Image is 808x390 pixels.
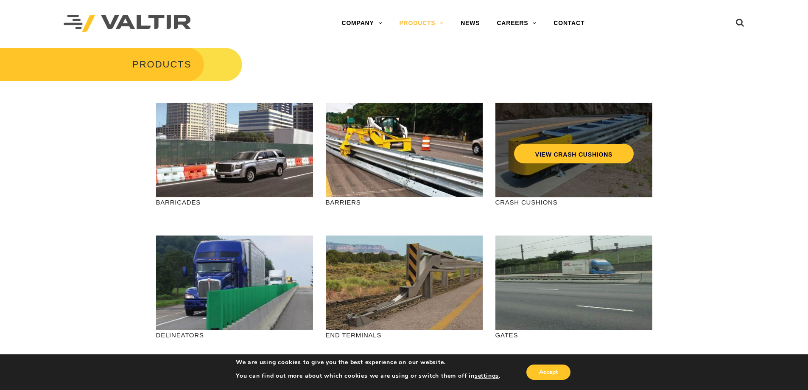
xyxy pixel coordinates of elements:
a: COMPANY [333,15,391,32]
p: You can find out more about which cookies we are using or switch them off in . [236,372,500,380]
p: GATES [495,330,652,340]
a: VIEW CRASH CUSHIONS [514,144,633,163]
p: We are using cookies to give you the best experience on our website. [236,359,500,366]
p: DELINEATORS [156,330,313,340]
p: BARRICADES [156,197,313,207]
button: settings [475,372,499,380]
a: CAREERS [488,15,545,32]
a: NEWS [452,15,488,32]
button: Accept [526,365,570,380]
p: END TERMINALS [326,330,483,340]
a: PRODUCTS [391,15,452,32]
p: BARRIERS [326,197,483,207]
p: CRASH CUSHIONS [495,197,652,207]
img: Valtir [64,15,191,32]
a: CONTACT [545,15,593,32]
